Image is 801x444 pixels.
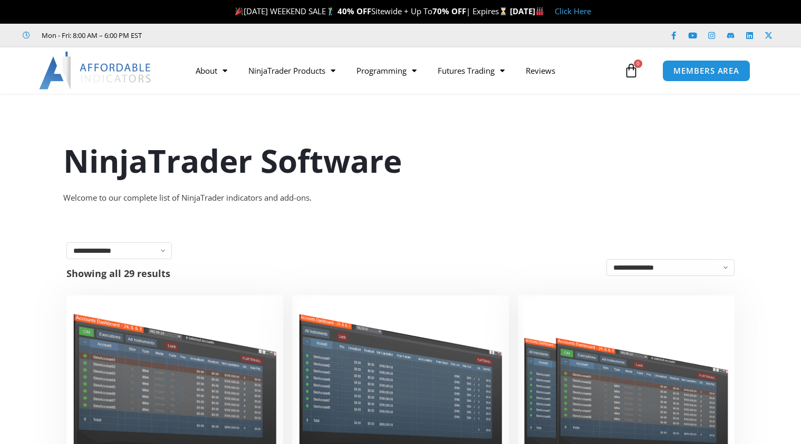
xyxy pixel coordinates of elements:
[608,55,654,86] a: 0
[536,7,544,15] img: 🏭
[555,6,591,16] a: Click Here
[515,58,566,83] a: Reviews
[238,58,346,83] a: NinjaTrader Products
[510,6,544,16] strong: [DATE]
[66,269,170,278] p: Showing all 29 results
[346,58,427,83] a: Programming
[233,6,509,16] span: [DATE] WEEKEND SALE Sitewide + Up To | Expires
[63,191,738,205] div: Welcome to our complete list of NinjaTrader indicators and add-ons.
[673,67,739,75] span: MEMBERS AREA
[235,7,243,15] img: 🎉
[185,58,238,83] a: About
[39,52,152,90] img: LogoAI | Affordable Indicators – NinjaTrader
[634,60,642,68] span: 0
[185,58,621,83] nav: Menu
[499,7,507,15] img: ⌛
[427,58,515,83] a: Futures Trading
[157,30,315,41] iframe: Customer reviews powered by Trustpilot
[606,259,735,276] select: Shop order
[63,139,738,183] h1: NinjaTrader Software
[39,29,142,42] span: Mon - Fri: 8:00 AM – 6:00 PM EST
[337,6,371,16] strong: 40% OFF
[326,7,334,15] img: 🏌️‍♂️
[662,60,750,82] a: MEMBERS AREA
[432,6,466,16] strong: 70% OFF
